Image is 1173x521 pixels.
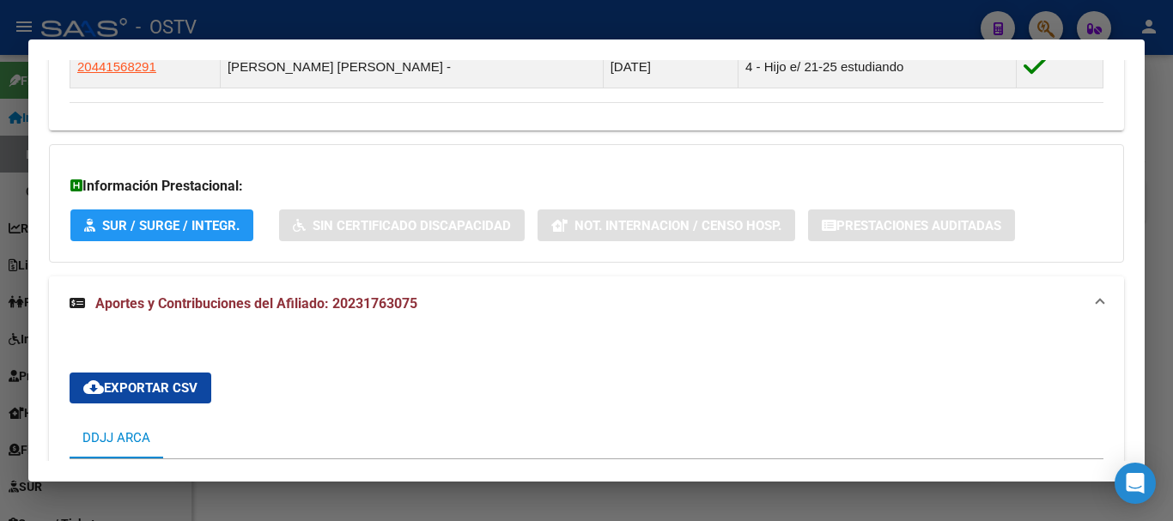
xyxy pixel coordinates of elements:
div: DDJJ ARCA [82,428,150,447]
span: Not. Internacion / Censo Hosp. [574,218,781,233]
button: Exportar CSV [70,373,211,403]
td: [DATE] [603,45,738,88]
mat-expansion-panel-header: Aportes y Contribuciones del Afiliado: 20231763075 [49,276,1124,331]
mat-icon: cloud_download [83,377,104,397]
span: SUR / SURGE / INTEGR. [102,218,240,233]
span: Aportes y Contribuciones del Afiliado: 20231763075 [95,295,417,312]
h3: Información Prestacional: [70,176,1103,197]
button: SUR / SURGE / INTEGR. [70,209,253,241]
button: Sin Certificado Discapacidad [279,209,525,241]
span: Sin Certificado Discapacidad [313,218,511,233]
span: Exportar CSV [83,380,198,396]
button: Prestaciones Auditadas [808,209,1015,241]
div: Open Intercom Messenger [1115,463,1156,504]
td: 4 - Hijo e/ 21-25 estudiando [738,45,1017,88]
span: Prestaciones Auditadas [836,218,1001,233]
td: [PERSON_NAME] [PERSON_NAME] - [220,45,603,88]
button: Not. Internacion / Censo Hosp. [538,209,795,241]
span: 20441568291 [77,59,156,74]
